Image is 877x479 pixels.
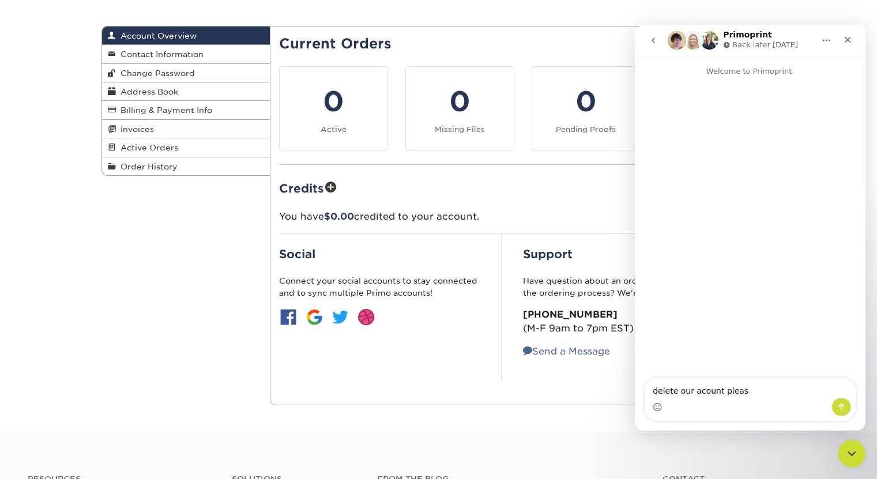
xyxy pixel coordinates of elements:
[838,440,865,467] iframe: Intercom live chat
[279,275,481,299] p: Connect your social accounts to stay connected and to sync multiple Primo accounts!
[116,125,154,134] span: Invoices
[102,157,270,175] a: Order History
[3,444,98,475] iframe: Google Customer Reviews
[116,50,204,59] span: Contact Information
[435,125,485,134] small: Missing Files
[279,308,298,326] img: btn-facebook.jpg
[116,143,178,152] span: Active Orders
[357,308,375,326] img: btn-dribbble.jpg
[523,275,767,299] p: Have question about an order or need help assistance with the ordering process? We’re here to help:
[102,45,270,63] a: Contact Information
[279,210,767,224] p: You have credited to your account.
[523,346,610,357] a: Send a Message
[116,105,212,115] span: Billing & Payment Info
[279,179,767,197] h2: Credits
[279,247,481,261] h2: Social
[102,138,270,157] a: Active Orders
[116,162,178,171] span: Order History
[635,25,865,431] iframe: Intercom live chat
[116,31,197,40] span: Account Overview
[102,82,270,101] a: Address Book
[331,308,349,326] img: btn-twitter.jpg
[523,309,618,320] strong: [PHONE_NUMBER]
[116,69,195,78] span: Change Password
[279,66,388,150] a: 0 Active
[287,81,381,122] div: 0
[102,27,270,45] a: Account Overview
[532,66,641,150] a: 0 Pending Proofs
[102,64,270,82] a: Change Password
[405,66,514,150] a: 0 Missing Files
[523,308,767,335] p: (M-F 9am to 7pm EST)
[321,125,347,134] small: Active
[116,87,178,96] span: Address Book
[539,81,633,122] div: 0
[102,101,270,119] a: Billing & Payment Info
[324,211,354,222] span: $0.00
[305,308,323,326] img: btn-google.jpg
[556,125,616,134] small: Pending Proofs
[523,247,767,261] h2: Support
[279,36,767,52] h2: Current Orders
[102,120,270,138] a: Invoices
[413,81,507,122] div: 0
